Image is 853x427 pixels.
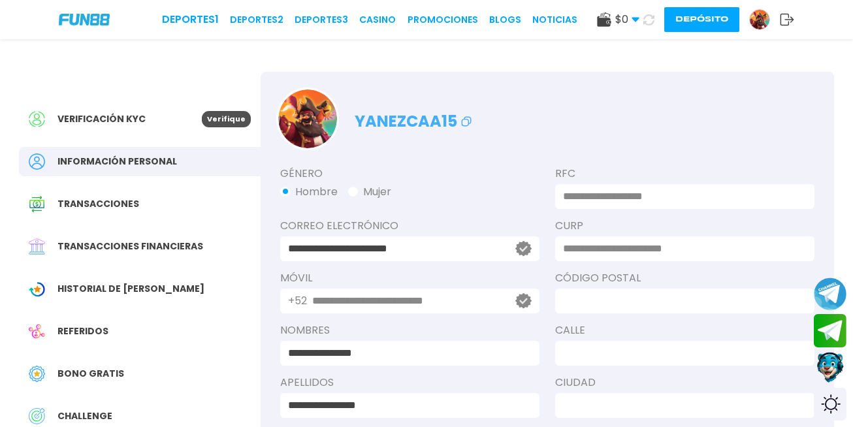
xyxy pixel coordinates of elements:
[19,104,261,134] a: Verificación KYCVerifique
[57,409,112,423] span: challenge
[57,240,203,253] span: Transacciones financieras
[555,166,814,182] label: RFC
[29,323,45,340] img: Referral
[555,323,814,338] label: Calle
[278,89,337,148] img: Avatar
[29,366,45,382] img: Free Bonus
[280,166,539,182] label: Género
[750,10,769,29] img: Avatar
[348,184,391,200] button: Mujer
[19,359,261,388] a: Free BonusBono Gratis
[280,218,539,234] label: Correo electrónico
[280,375,539,390] label: APELLIDOS
[288,293,307,309] p: +52
[280,184,338,200] button: Hombre
[29,153,45,170] img: Personal
[814,388,846,420] div: Switch theme
[814,314,846,348] button: Join telegram
[749,9,780,30] a: Avatar
[57,324,108,338] span: Referidos
[230,13,283,27] a: Deportes2
[57,155,177,168] span: Información personal
[814,277,846,311] button: Join telegram channel
[555,218,814,234] label: CURP
[615,12,639,27] span: $ 0
[555,375,814,390] label: Ciudad
[814,351,846,385] button: Contact customer service
[162,12,219,27] a: Deportes1
[57,112,146,126] span: Verificación KYC
[19,147,261,176] a: PersonalInformación personal
[280,323,539,338] label: NOMBRES
[408,13,478,27] a: Promociones
[29,238,45,255] img: Financial Transaction
[57,197,139,211] span: Transacciones
[59,14,110,25] img: Company Logo
[555,270,814,286] label: Código Postal
[19,317,261,346] a: ReferralReferidos
[57,367,124,381] span: Bono Gratis
[19,274,261,304] a: Wagering TransactionHistorial de [PERSON_NAME]
[19,189,261,219] a: Transaction HistoryTransacciones
[19,232,261,261] a: Financial TransactionTransacciones financieras
[280,270,539,286] label: Móvil
[29,196,45,212] img: Transaction History
[57,282,204,296] span: Historial de [PERSON_NAME]
[355,103,474,133] p: yanezcaa15
[202,111,251,127] p: Verifique
[359,13,396,27] a: CASINO
[295,13,348,27] a: Deportes3
[29,408,45,424] img: Challenge
[532,13,577,27] a: NOTICIAS
[664,7,739,32] button: Depósito
[489,13,521,27] a: BLOGS
[29,281,45,297] img: Wagering Transaction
